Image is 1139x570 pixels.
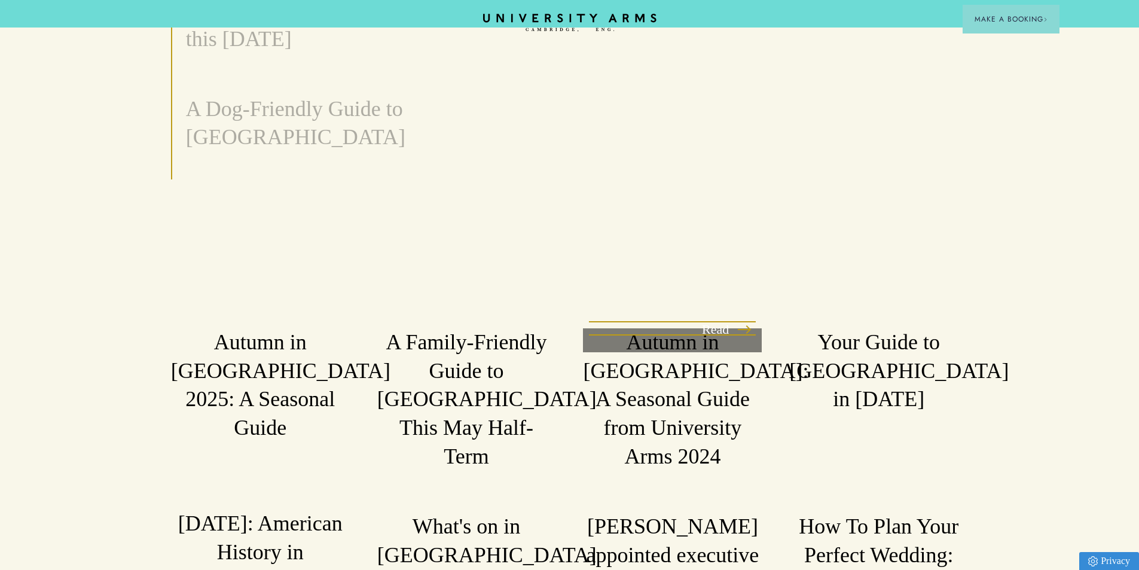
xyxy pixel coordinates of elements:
button: Make a BookingArrow icon [963,5,1059,33]
img: Arrow icon [1043,17,1048,22]
a: Home [483,14,656,32]
a: A Dog-Friendly Guide to [GEOGRAPHIC_DATA] [172,81,542,166]
h3: A Dog-Friendly Guide to [GEOGRAPHIC_DATA] [186,95,542,153]
a: A Family-Friendly Guide to [GEOGRAPHIC_DATA] This May Half-Term [377,328,556,471]
a: Your Guide to [GEOGRAPHIC_DATA] in [DATE] [789,328,968,414]
a: Autumn in [GEOGRAPHIC_DATA] 2025: A Seasonal Guide [171,328,350,443]
span: Make a Booking [975,14,1048,25]
a: Privacy [1079,552,1139,570]
img: Privacy [1088,556,1098,566]
h3: Autumn in [GEOGRAPHIC_DATA]: A Seasonal Guide from University Arms 2024 [583,328,762,471]
a: Read Autumn in [GEOGRAPHIC_DATA]: A Seasonal Guide from University Arms 2024 [583,328,762,471]
p: Read [702,319,750,340]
